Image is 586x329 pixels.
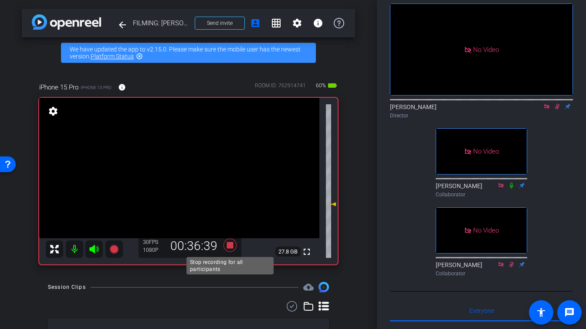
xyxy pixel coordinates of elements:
[165,239,223,254] div: 00:36:39
[473,147,499,155] span: No Video
[318,282,329,292] img: Session clips
[292,18,302,28] mat-icon: settings
[133,14,190,32] span: FILMING: [PERSON_NAME]
[390,112,573,120] div: Director
[327,80,338,91] mat-icon: battery_std
[81,84,112,91] span: iPhone 15 Pro
[536,307,546,318] mat-icon: accessibility
[39,82,78,92] span: iPhone 15 Pro
[473,45,499,53] span: No Video
[149,239,158,245] span: FPS
[303,282,314,292] span: Destinations for your clips
[255,82,306,94] div: ROOM ID: 762914741
[313,18,323,28] mat-icon: info
[207,20,233,27] span: Send invite
[91,53,134,60] a: Platform Status
[301,247,312,257] mat-icon: fullscreen
[47,106,59,117] mat-icon: settings
[143,239,165,246] div: 30
[118,83,126,91] mat-icon: info
[250,18,261,28] mat-icon: account_box
[436,182,527,199] div: [PERSON_NAME]
[473,226,499,234] span: No Video
[61,43,316,63] div: We have updated the app to v2.15.0. Please make sure the mobile user has the newest version.
[48,283,86,291] div: Session Clips
[436,260,527,278] div: [PERSON_NAME]
[32,14,101,30] img: app-logo
[275,247,301,257] span: 27.8 GB
[390,103,573,120] div: [PERSON_NAME]
[436,270,527,278] div: Collaborator
[117,20,128,30] mat-icon: arrow_back
[271,18,281,28] mat-icon: grid_on
[195,17,245,30] button: Send invite
[315,79,327,93] span: 60%
[469,308,494,314] span: Everyone
[436,191,527,199] div: Collaborator
[143,247,165,254] div: 1080P
[326,199,336,209] mat-icon: -6 dB
[564,307,575,318] mat-icon: message
[136,53,143,60] mat-icon: highlight_off
[303,282,314,292] mat-icon: cloud_upload
[186,257,274,274] div: Stop recording for all participants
